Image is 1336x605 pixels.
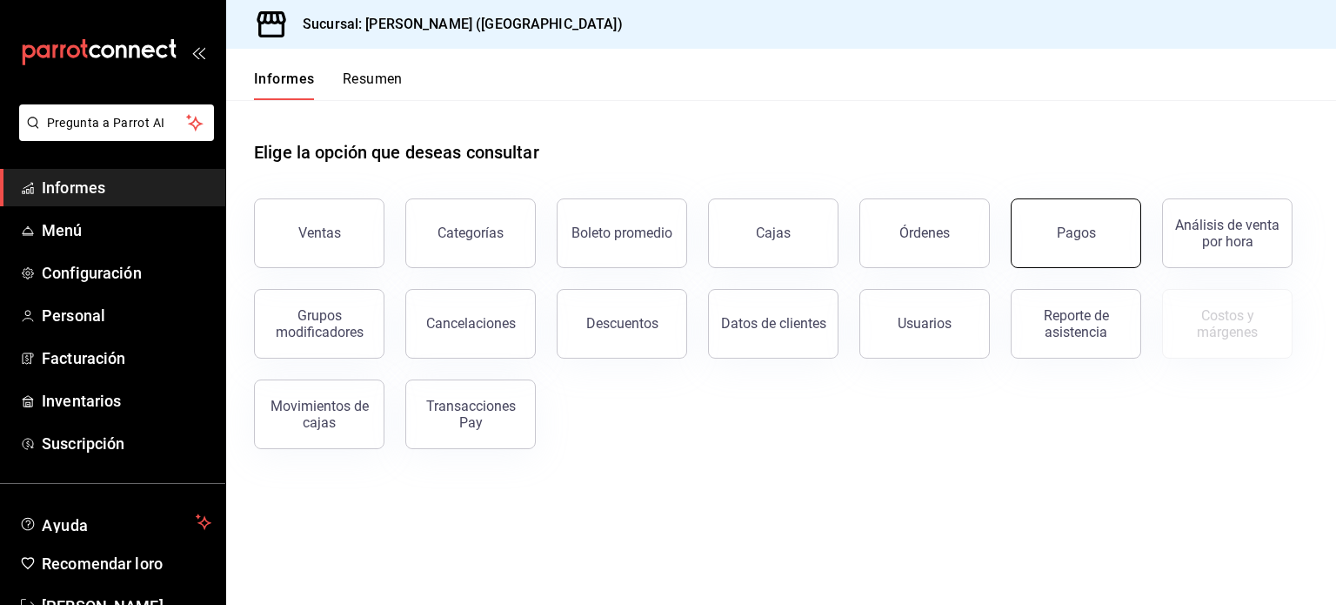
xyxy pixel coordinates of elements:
[254,70,403,100] div: pestañas de navegación
[438,225,504,241] font: Categorías
[254,71,315,87] font: Informes
[19,104,214,141] button: Pregunta a Parrot AI
[405,289,536,359] button: Cancelaciones
[405,198,536,268] button: Categorías
[47,116,165,130] font: Pregunta a Parrot AI
[254,142,539,163] font: Elige la opción que deseas consultar
[1057,225,1096,241] font: Pagos
[12,126,214,145] a: Pregunta a Parrot AI
[42,392,121,410] font: Inventarios
[271,398,369,431] font: Movimientos de cajas
[1011,198,1141,268] button: Pagos
[426,315,516,332] font: Cancelaciones
[426,398,516,431] font: Transacciones Pay
[254,380,384,449] button: Movimientos de cajas
[1044,307,1109,340] font: Reporte de asistencia
[42,221,83,239] font: Menú
[42,178,105,197] font: Informes
[42,349,125,367] font: Facturación
[721,315,826,332] font: Datos de clientes
[586,315,658,332] font: Descuentos
[571,225,672,241] font: Boleto promedio
[1197,307,1258,340] font: Costos y márgenes
[756,225,792,241] font: Cajas
[1162,289,1293,359] button: Contrata inventarios para ver este informe
[191,45,205,59] button: abrir_cajón_menú
[42,555,163,573] font: Recomendar loro
[859,289,990,359] button: Usuarios
[557,289,687,359] button: Descuentos
[708,198,838,268] a: Cajas
[42,264,142,282] font: Configuración
[405,380,536,449] button: Transacciones Pay
[859,198,990,268] button: Órdenes
[42,306,105,325] font: Personal
[557,198,687,268] button: Boleto promedio
[42,434,124,453] font: Suscripción
[343,71,403,87] font: Resumen
[708,289,838,359] button: Datos de clientes
[276,307,364,340] font: Grupos modificadores
[254,198,384,268] button: Ventas
[1162,198,1293,268] button: Análisis de venta por hora
[898,315,952,332] font: Usuarios
[1011,289,1141,359] button: Reporte de asistencia
[42,516,89,534] font: Ayuda
[254,289,384,359] button: Grupos modificadores
[303,16,623,32] font: Sucursal: [PERSON_NAME] ([GEOGRAPHIC_DATA])
[1175,217,1279,250] font: Análisis de venta por hora
[298,225,341,241] font: Ventas
[899,225,950,241] font: Órdenes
